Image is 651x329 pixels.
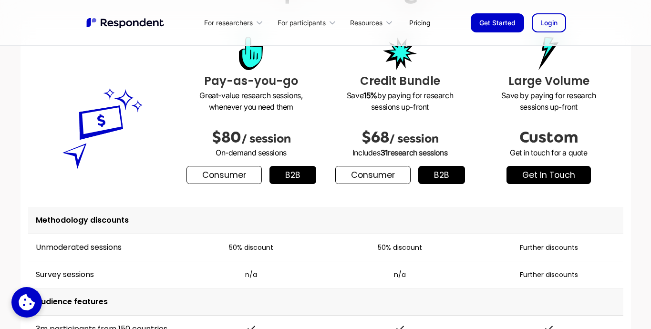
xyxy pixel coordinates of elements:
[362,129,389,146] span: $68
[388,148,447,157] span: research sessions
[532,13,566,32] a: Login
[177,234,326,261] td: 50% discount
[85,17,166,29] a: home
[269,166,316,184] a: b2b
[185,90,318,113] p: Great-value research sessions, whenever you need them
[28,288,623,316] td: Audience features
[28,207,623,234] td: Methodology discounts
[482,90,616,113] p: Save by paying for research sessions up-front
[402,11,438,34] a: Pricing
[345,11,402,34] div: Resources
[475,234,623,261] td: Further discounts
[186,166,262,184] a: Consumer
[381,148,388,157] span: 31
[326,234,475,261] td: 50% discount
[482,72,616,90] h3: Large Volume
[85,17,166,29] img: Untitled UI logotext
[506,166,591,184] a: get in touch
[212,129,241,146] span: $80
[335,166,411,184] a: Consumer
[272,11,344,34] div: For participants
[363,91,377,100] strong: 15%
[389,132,439,145] span: / session
[482,147,616,158] p: Get in touch for a quote
[333,72,467,90] h3: Credit Bundle
[326,261,475,288] td: n/a
[475,261,623,288] td: Further discounts
[185,72,318,90] h3: Pay-as-you-go
[350,18,382,28] div: Resources
[241,132,291,145] span: / session
[185,147,318,158] p: On-demand sessions
[28,261,177,288] td: Survey sessions
[471,13,524,32] a: Get Started
[418,166,465,184] a: b2b
[333,90,467,113] p: Save by paying for research sessions up-front
[333,147,467,158] p: Includes
[519,129,578,146] span: Custom
[177,261,326,288] td: n/a
[199,11,272,34] div: For researchers
[28,234,177,261] td: Unmoderated sessions
[278,18,326,28] div: For participants
[204,18,253,28] div: For researchers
